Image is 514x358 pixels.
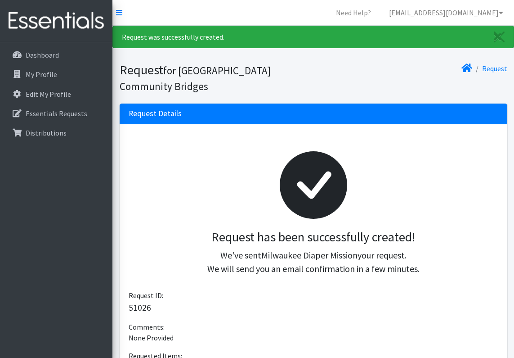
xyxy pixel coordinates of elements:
p: Distributions [26,128,67,137]
h3: Request Details [129,109,182,118]
a: Need Help? [329,4,378,22]
a: Edit My Profile [4,85,109,103]
p: We've sent your request. We will send you an email confirmation in a few minutes. [136,249,491,276]
a: My Profile [4,65,109,83]
a: [EMAIL_ADDRESS][DOMAIN_NAME] [382,4,510,22]
p: Edit My Profile [26,90,71,99]
a: Close [485,26,514,48]
span: Request ID: [129,291,163,300]
a: Dashboard [4,46,109,64]
small: for [GEOGRAPHIC_DATA] Community Bridges [120,64,271,93]
h3: Request has been successfully created! [136,230,491,245]
a: Request [482,64,507,73]
p: Essentials Requests [26,109,87,118]
p: 51026 [129,301,498,314]
img: HumanEssentials [4,6,109,36]
a: Essentials Requests [4,104,109,122]
p: Dashboard [26,50,59,59]
span: Comments: [129,322,165,331]
span: Milwaukee Diaper Mission [261,249,358,261]
h1: Request [120,62,310,93]
span: None Provided [129,333,174,342]
div: Request was successfully created. [112,26,514,48]
a: Distributions [4,124,109,142]
p: My Profile [26,70,57,79]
